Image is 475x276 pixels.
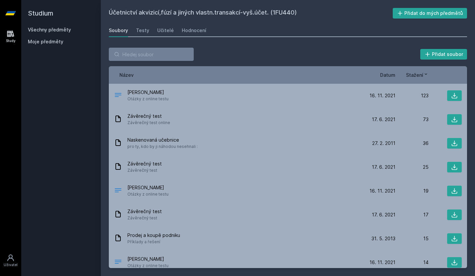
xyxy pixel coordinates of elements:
[370,259,395,266] span: 16. 11. 2021
[1,26,20,47] a: Study
[127,137,198,143] span: Naskenovaná učebnice
[28,27,71,32] a: Všechny předměty
[136,27,149,34] div: Testy
[1,251,20,271] a: Uživatel
[127,262,169,269] span: Otázky z online testu
[127,184,169,191] span: [PERSON_NAME]
[109,48,194,61] input: Hledej soubor
[157,27,174,34] div: Učitelé
[420,49,467,60] button: Přidat soubor
[372,211,395,218] span: 17. 6. 2021
[127,89,169,96] span: [PERSON_NAME]
[372,235,395,242] span: 31. 5. 2013
[182,24,206,37] a: Hodnocení
[4,262,18,267] div: Uživatel
[370,92,395,99] span: 16. 11. 2021
[395,92,429,99] div: 123
[114,91,122,101] div: .DOCX
[127,143,198,150] span: pro ty, kdo by ji náhodou nesehnali :
[393,8,467,19] button: Přidat do mých předmětů
[127,161,162,167] span: Závěrečný test
[182,27,206,34] div: Hodnocení
[109,27,128,34] div: Soubory
[372,116,395,123] span: 17. 6. 2021
[127,191,169,198] span: Otázky z online testu
[395,259,429,266] div: 14
[109,8,393,19] h2: Účetnictví akvizicí,fúzí a jiných vlastn.transakcí-vyš.účet. (1FU440)
[395,188,429,194] div: 19
[395,140,429,147] div: 36
[372,164,395,170] span: 17. 6. 2021
[406,71,423,78] span: Stažení
[127,119,170,126] span: Závěrečný test online
[157,24,174,37] a: Učitelé
[136,24,149,37] a: Testy
[127,208,162,215] span: Závěrečný test
[370,188,395,194] span: 16. 11. 2021
[395,235,429,242] div: 15
[372,140,395,147] span: 27. 2. 2011
[114,258,122,267] div: .DOCX
[127,215,162,221] span: Závěrečný test
[6,38,16,43] div: Study
[395,164,429,170] div: 25
[114,186,122,196] div: .DOCX
[119,71,134,78] button: Název
[127,232,180,239] span: Prodej a koupě podniku
[127,239,180,245] span: Příklady a řešení
[395,211,429,218] div: 17
[406,71,429,78] button: Stažení
[28,38,63,45] span: Moje předměty
[395,116,429,123] div: 73
[127,256,169,262] span: [PERSON_NAME]
[127,96,169,102] span: Otázky z online testu
[127,167,162,174] span: Závěrečný test
[109,24,128,37] a: Soubory
[380,71,395,78] button: Datum
[127,113,170,119] span: Závěrečný test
